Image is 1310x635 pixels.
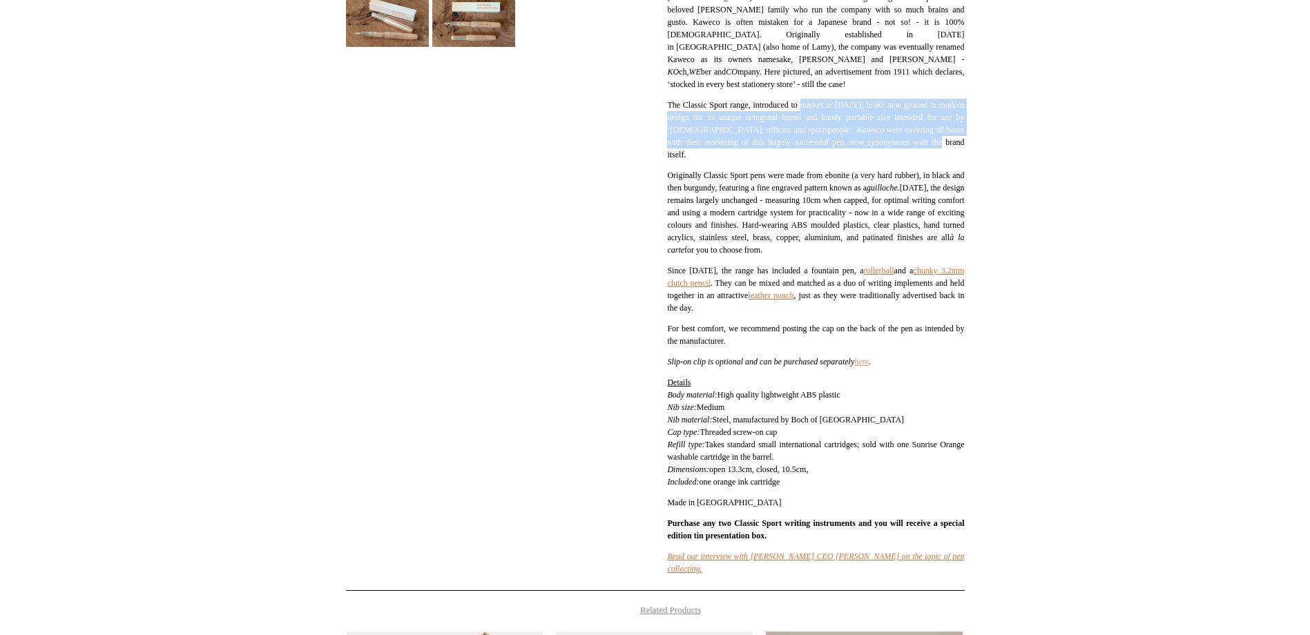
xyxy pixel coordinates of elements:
p: Made in [GEOGRAPHIC_DATA] [667,496,964,509]
span: The Classic Sport range, introduced to market in [DATE], broke new ground in modern design for it... [667,100,964,159]
p: Since [DATE], the range has included a fountain pen, a and a . They can be mixed and matched as a... [667,264,964,314]
p: High quality lightweight ABS plastic Medium Steel, manufactured by Boch of [GEOGRAPHIC_DATA] Thre... [667,376,964,488]
h4: Related Products [310,605,1001,616]
em: Nib size: [667,402,696,412]
span: Originally Classic Sport pens were made from ebonite (a very hard rubber), in black and then burg... [667,170,964,255]
i: KO [667,67,679,77]
span: For best comfort, we recommend posting the cap on the back of the pen as intended by the manufact... [667,324,964,346]
a: chunky 3.2mm clutch pencil [667,266,964,288]
i: Slip-on clip is optional and can be purchased separately [667,357,854,367]
span: Details [667,378,691,387]
i: guilloche. [867,183,900,193]
strong: Purchase any two Classic Sport writing instruments and you will receive a special edition tin pre... [667,518,964,540]
i: CO [726,67,738,77]
i: Cap type: [667,427,700,437]
a: Read our interview with [PERSON_NAME] CEO [PERSON_NAME] on the topic of pen collecting. [667,551,964,574]
i: . [854,357,871,367]
a: here [854,357,869,367]
em: Nib material: [667,415,712,424]
i: Dimensions: [667,465,709,474]
span: open 13.3cm, closed, 10.5cm, [709,465,808,474]
em: Body material: [667,390,717,400]
a: leather pouch [748,291,793,300]
i: Refill type: [667,440,704,449]
i: Included: [667,477,699,487]
a: rollerball [864,266,894,275]
i: WE [688,67,700,77]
